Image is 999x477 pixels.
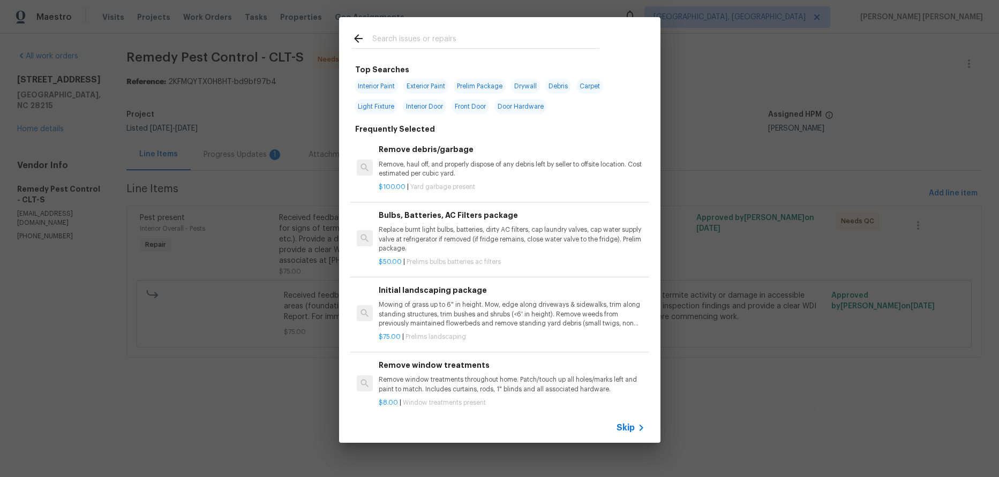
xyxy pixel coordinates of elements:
[379,160,644,178] p: Remove, haul off, and properly dispose of any debris left by seller to offsite location. Cost est...
[379,359,644,371] h6: Remove window treatments
[379,258,644,267] p: |
[407,259,501,265] span: Prelims bulbs batteries ac filters
[379,225,644,253] p: Replace burnt light bulbs, batteries, dirty AC filters, cap laundry valves, cap water supply valv...
[355,123,435,135] h6: Frequently Selected
[379,375,644,393] p: Remove window treatments throughout home. Patch/touch up all holes/marks left and paint to match....
[452,99,489,114] span: Front Door
[405,334,466,340] span: Prelims landscaping
[355,79,398,94] span: Interior Paint
[379,259,402,265] span: $50.00
[355,99,397,114] span: Light Fixture
[379,284,644,296] h6: Initial landscaping package
[379,143,644,155] h6: Remove debris/garbage
[379,300,644,328] p: Mowing of grass up to 6" in height. Mow, edge along driveways & sidewalks, trim along standing st...
[379,398,644,407] p: |
[379,332,644,342] p: |
[372,32,599,48] input: Search issues or repairs
[454,79,506,94] span: Prelim Package
[379,334,401,340] span: $75.00
[494,99,547,114] span: Door Hardware
[379,184,405,190] span: $100.00
[403,99,446,114] span: Interior Door
[355,64,409,75] h6: Top Searches
[379,183,644,192] p: |
[403,399,486,406] span: Window treatments present
[410,184,475,190] span: Yard garbage present
[511,79,540,94] span: Drywall
[617,422,635,433] span: Skip
[379,209,644,221] h6: Bulbs, Batteries, AC Filters package
[379,399,398,406] span: $8.00
[576,79,603,94] span: Carpet
[545,79,571,94] span: Debris
[403,79,448,94] span: Exterior Paint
